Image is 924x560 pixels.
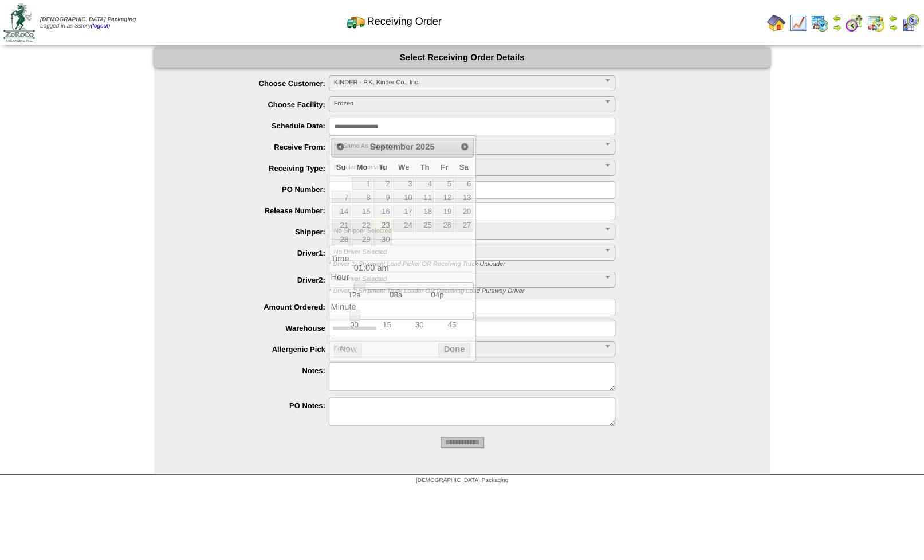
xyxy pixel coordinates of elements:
[177,249,329,257] label: Driver1:
[352,219,372,232] a: 22
[455,177,473,190] a: 6
[888,14,898,23] img: arrowleft.gif
[334,76,600,89] span: KINDER - P.K, Kinder Co., Inc.
[40,17,136,23] span: [DEMOGRAPHIC_DATA] Packaging
[333,139,348,154] a: Prev
[375,290,416,300] td: 08a
[367,15,442,28] span: Receiving Order
[767,14,785,32] img: home.gif
[441,163,448,171] span: Friday
[420,163,429,171] span: Thursday
[393,219,414,232] a: 24
[331,254,474,264] dt: Time
[177,122,329,130] label: Schedule Date:
[356,163,367,171] span: Monday
[336,142,345,151] span: Prev
[334,343,362,357] button: Now
[888,23,898,32] img: arrowright.gif
[332,191,351,203] a: 7
[373,177,392,190] a: 2
[177,366,329,375] label: Notes:
[455,191,473,203] a: 13
[177,185,329,194] label: PO Number:
[336,163,346,171] span: Sunday
[3,3,35,42] img: zoroco-logo-small.webp
[177,303,329,311] label: Amount Ordered:
[331,273,474,282] dt: Hour
[354,264,474,273] dd: 01:00 am
[393,191,414,203] a: 10
[373,191,392,203] a: 9
[373,219,392,232] a: 23
[373,233,392,245] a: 30
[177,143,329,151] label: Receive From:
[457,139,471,154] a: Next
[415,191,434,203] a: 11
[845,14,863,32] img: calendarblend.gif
[177,324,329,332] label: Warehouse
[177,100,329,109] label: Choose Facility:
[460,142,469,151] span: Next
[832,14,842,23] img: arrowleft.gif
[352,205,372,217] a: 15
[352,191,372,203] a: 8
[333,290,375,300] td: 12a
[789,14,807,32] img: line_graph.gif
[435,205,453,217] a: 19
[393,177,414,190] a: 3
[416,290,458,300] td: 04p
[867,14,885,32] img: calendarinout.gif
[91,23,110,29] a: (logout)
[811,14,829,32] img: calendarprod.gif
[177,401,329,410] label: PO Notes:
[177,228,329,236] label: Shipper:
[332,205,351,217] a: 14
[393,205,414,217] a: 17
[332,219,351,232] a: 21
[435,219,453,232] a: 26
[436,320,469,330] td: 45
[415,219,434,232] a: 25
[438,343,470,357] button: Done
[177,276,329,284] label: Driver2:
[416,143,435,152] span: 2025
[403,320,436,330] td: 30
[352,177,372,190] a: 1
[320,261,770,268] div: * Driver 1: Shipment Load Picker OR Receiving Truck Unloader
[320,288,770,295] div: * Driver 2: Shipment Truck Loader OR Receiving Load Putaway Driver
[332,233,351,245] a: 28
[435,191,453,203] a: 12
[435,177,453,190] a: 5
[331,303,474,312] dt: Minute
[415,205,434,217] a: 18
[416,477,508,484] span: [DEMOGRAPHIC_DATA] Packaging
[455,205,473,217] a: 20
[455,219,473,232] a: 27
[40,17,136,29] span: Logged in as Sstory
[379,163,387,171] span: Tuesday
[371,320,403,330] td: 15
[901,14,919,32] img: calendarcustomer.gif
[177,345,329,354] label: Allergenic Pick
[373,205,392,217] a: 16
[347,12,365,30] img: truck2.gif
[338,320,371,330] td: 00
[352,233,372,245] a: 29
[370,143,414,152] span: September
[832,23,842,32] img: arrowright.gif
[177,164,329,173] label: Receiving Type:
[154,48,770,68] div: Select Receiving Order Details
[177,79,329,88] label: Choose Customer:
[334,97,600,111] span: Frozen
[459,163,469,171] span: Saturday
[177,206,329,215] label: Release Number:
[398,163,410,171] span: Wednesday
[415,177,434,190] a: 4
